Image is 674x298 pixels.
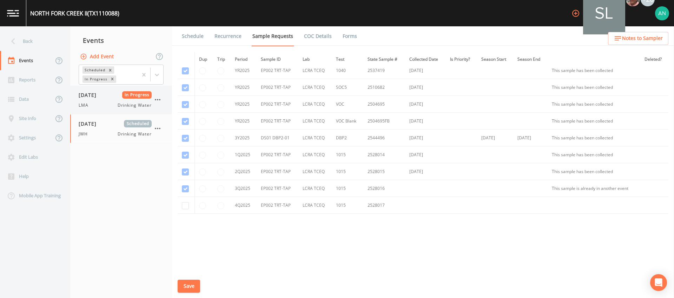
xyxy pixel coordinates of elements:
a: Sample Requests [251,26,294,46]
td: YR2025 [231,79,257,96]
span: JWH [79,131,92,137]
a: [DATE]In ProgressLMADrinking Water [70,86,172,114]
th: Dup [195,52,213,67]
th: Lab [298,52,332,67]
td: [DATE] [405,79,446,96]
td: LCRA TCEQ [298,180,332,197]
div: Scheduled [82,66,106,74]
td: This sample has been collected [548,130,641,146]
a: Forms [342,26,358,46]
td: LCRA TCEQ [298,96,332,113]
td: 1Q2025 [231,146,257,163]
div: Events [70,32,172,49]
td: EP002 TRT-TAP [257,197,298,214]
span: Drinking Water [118,131,152,137]
td: [DATE] [513,130,547,146]
span: Drinking Water [118,102,152,108]
td: EP002 TRT-TAP [257,62,298,79]
td: LCRA TCEQ [298,163,332,180]
th: Sample ID [257,52,298,67]
td: VOC [332,96,363,113]
th: State Sample # [363,52,405,67]
td: [DATE] [477,130,514,146]
td: YR2025 [231,96,257,113]
td: [DATE] [405,62,446,79]
td: 1040 [332,62,363,79]
div: Open Intercom Messenger [650,274,667,291]
td: This sample has been collected [548,96,641,113]
button: Add Event [79,50,117,63]
td: [DATE] [405,130,446,146]
td: 2504695 [363,96,405,113]
td: LCRA TCEQ [298,79,332,96]
td: [DATE] [405,146,446,163]
div: Remove In Progress [108,75,116,83]
td: LCRA TCEQ [298,113,332,130]
td: 2537419 [363,62,405,79]
a: COC Details [303,26,333,46]
th: Season End [513,52,547,67]
td: EP002 TRT-TAP [257,79,298,96]
td: 2528014 [363,146,405,163]
td: SOC5 [332,79,363,96]
td: This sample has been collected [548,113,641,130]
td: DS01 DBP2-01 [257,130,298,146]
td: 1015 [332,163,363,180]
td: LCRA TCEQ [298,197,332,214]
th: Season Start [477,52,514,67]
span: Scheduled [124,120,152,127]
td: YR2025 [231,62,257,79]
span: Notes to Sampler [622,34,663,43]
td: EP002 TRT-TAP [257,96,298,113]
td: 2Q2025 [231,163,257,180]
td: [DATE] [405,163,446,180]
th: Collected Date [405,52,446,67]
th: Test [332,52,363,67]
td: LCRA TCEQ [298,130,332,146]
td: 1015 [332,146,363,163]
a: Recurrence [213,26,243,46]
img: logo [7,10,19,16]
td: This sample is already in another event [548,180,641,197]
th: Deleted? [640,52,668,67]
th: Period [231,52,257,67]
td: 4Q2025 [231,197,257,214]
td: 2544496 [363,130,405,146]
td: 1015 [332,180,363,197]
div: Remove Scheduled [106,66,114,74]
a: [DATE]ScheduledJWHDrinking Water [70,114,172,143]
td: 2504695FB [363,113,405,130]
td: [DATE] [405,113,446,130]
td: YR2025 [231,113,257,130]
button: Save [178,280,200,293]
span: [DATE] [79,120,101,127]
td: 2510682 [363,79,405,96]
td: 3Y2025 [231,130,257,146]
td: LCRA TCEQ [298,146,332,163]
div: NORTH FORK CREEK II (TX1110088) [30,9,119,18]
td: 1015 [332,197,363,214]
td: This sample has been collected [548,163,641,180]
td: EP002 TRT-TAP [257,180,298,197]
td: This sample has been collected [548,79,641,96]
a: Schedule [181,26,205,46]
td: [DATE] [405,96,446,113]
td: 2528016 [363,180,405,197]
span: LMA [79,102,93,108]
td: LCRA TCEQ [298,62,332,79]
span: [DATE] [79,91,101,99]
td: DBP2 [332,130,363,146]
td: VOC Blank [332,113,363,130]
button: Notes to Sampler [608,32,668,45]
img: c76c074581486bce1c0cbc9e29643337 [655,6,669,20]
th: Trip [213,52,231,67]
td: EP002 TRT-TAP [257,113,298,130]
td: 2528017 [363,197,405,214]
div: In Progress [82,75,108,83]
td: 2528015 [363,163,405,180]
td: 3Q2025 [231,180,257,197]
td: EP002 TRT-TAP [257,163,298,180]
td: EP002 TRT-TAP [257,146,298,163]
td: This sample has been collected [548,146,641,163]
th: Is Priority? [446,52,477,67]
